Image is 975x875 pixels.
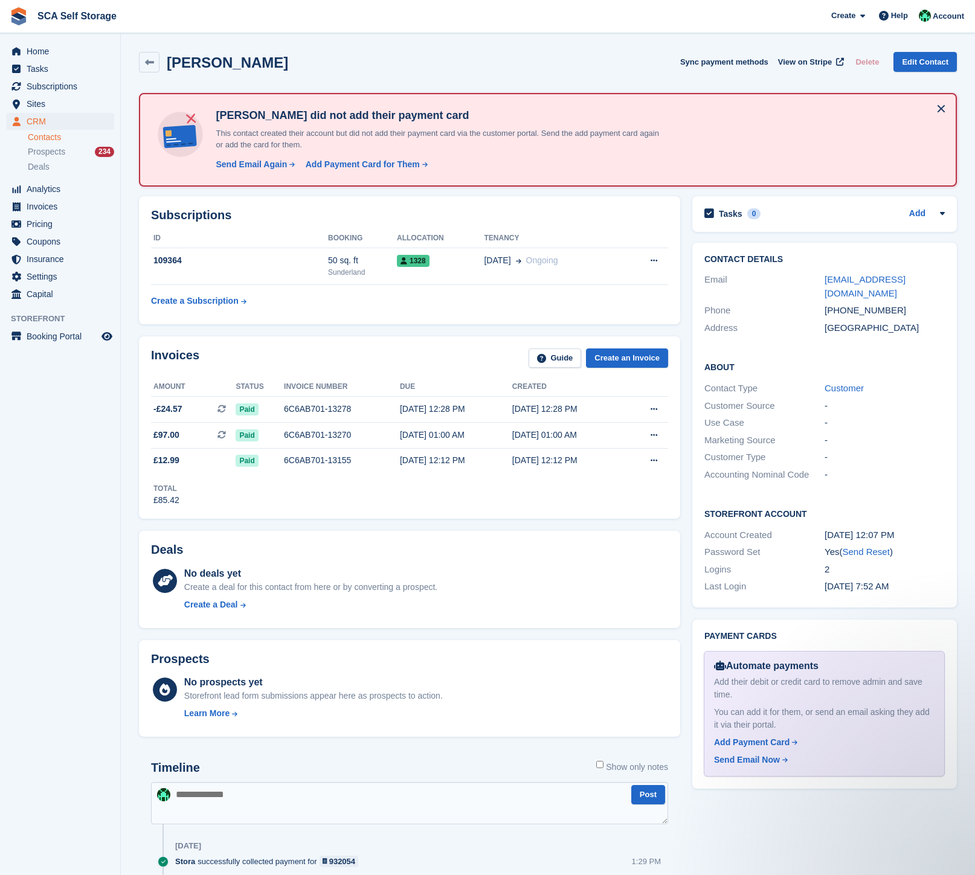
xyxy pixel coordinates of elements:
a: menu [6,60,114,77]
div: 932054 [329,856,355,867]
label: Show only notes [596,761,668,774]
h2: About [704,361,945,373]
a: View on Stripe [773,52,846,72]
span: ( ) [839,546,892,557]
div: Add their debit or credit card to remove admin and save time. [714,676,935,701]
p: This contact created their account but did not add their payment card via the customer portal. Se... [211,127,664,151]
span: Capital [27,286,99,303]
a: SCA Self Storage [33,6,121,26]
th: Status [236,377,284,397]
a: Add [909,207,925,221]
div: No deals yet [184,566,437,581]
div: [DATE] 12:12 PM [512,454,625,467]
div: - [825,416,945,430]
span: Analytics [27,181,99,197]
div: [GEOGRAPHIC_DATA] [825,321,945,335]
span: Insurance [27,251,99,268]
h2: Subscriptions [151,208,668,222]
div: Automate payments [714,659,935,673]
div: Account Created [704,528,825,542]
div: [DATE] 01:00 AM [512,429,625,441]
div: Yes [825,545,945,559]
a: Create an Invoice [586,348,668,368]
span: Account [933,10,964,22]
button: Sync payment methods [680,52,768,72]
img: no-card-linked-e7822e413c904bf8b177c4d89f31251c4716f9871600ec3ca5bfc59e148c83f4.svg [155,109,206,160]
div: Last Login [704,580,825,594]
span: Stora [175,856,195,867]
div: [DATE] 12:12 PM [400,454,512,467]
span: Booking Portal [27,328,99,345]
button: Delete [851,52,884,72]
span: Help [891,10,908,22]
span: Paid [236,403,258,415]
a: menu [6,286,114,303]
th: Booking [328,229,397,248]
div: 6C6AB701-13278 [284,403,400,415]
a: Create a Deal [184,598,437,611]
span: 1328 [397,255,430,267]
span: Ongoing [526,255,558,265]
div: £85.42 [153,494,179,507]
h2: Contact Details [704,255,945,264]
span: Pricing [27,216,99,232]
div: [DATE] 12:07 PM [825,528,945,542]
span: Storefront [11,313,120,325]
th: Allocation [397,229,484,248]
span: £97.00 [153,429,179,441]
button: Post [631,785,665,805]
div: Customer Type [704,450,825,464]
div: Add Payment Card [714,736,790,749]
span: Create [831,10,855,22]
a: menu [6,198,114,215]
span: CRM [27,113,99,130]
div: 2 [825,563,945,577]
div: [PHONE_NUMBER] [825,304,945,318]
a: Send Reset [842,546,889,557]
div: Use Case [704,416,825,430]
span: Sites [27,95,99,112]
h2: Storefront Account [704,507,945,519]
input: Show only notes [596,761,603,768]
div: 50 sq. ft [328,254,397,267]
span: [DATE] [484,254,510,267]
a: Add Payment Card for Them [301,158,429,171]
div: Logins [704,563,825,577]
h4: [PERSON_NAME] did not add their payment card [211,109,664,123]
div: Accounting Nominal Code [704,468,825,482]
th: Due [400,377,512,397]
h2: Deals [151,543,183,557]
img: Ross Chapman [919,10,931,22]
th: ID [151,229,328,248]
div: successfully collected payment for [175,856,364,867]
h2: Invoices [151,348,199,368]
div: Total [153,483,179,494]
span: Prospects [28,146,65,158]
div: Create a Subscription [151,295,239,307]
div: Learn More [184,707,230,720]
a: Learn More [184,707,443,720]
a: Guide [529,348,582,368]
a: menu [6,216,114,232]
a: Add Payment Card [714,736,930,749]
a: menu [6,268,114,285]
div: Address [704,321,825,335]
a: menu [6,328,114,345]
a: Edit Contact [893,52,957,72]
div: Send Email Again [216,158,287,171]
span: Paid [236,429,258,441]
div: Customer Source [704,399,825,413]
time: 2025-09-27 06:52:54 UTC [825,581,889,591]
span: Settings [27,268,99,285]
img: Ross Chapman [157,788,170,801]
div: 0 [747,208,761,219]
a: Deals [28,161,114,173]
span: Subscriptions [27,78,99,95]
div: 1:29 PM [632,856,661,867]
div: [DATE] 12:28 PM [400,403,512,415]
div: - [825,450,945,464]
div: Create a Deal [184,598,238,611]
div: You can add it for them, or send an email asking they add it via their portal. [714,706,935,731]
div: Marketing Source [704,434,825,447]
div: Password Set [704,545,825,559]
